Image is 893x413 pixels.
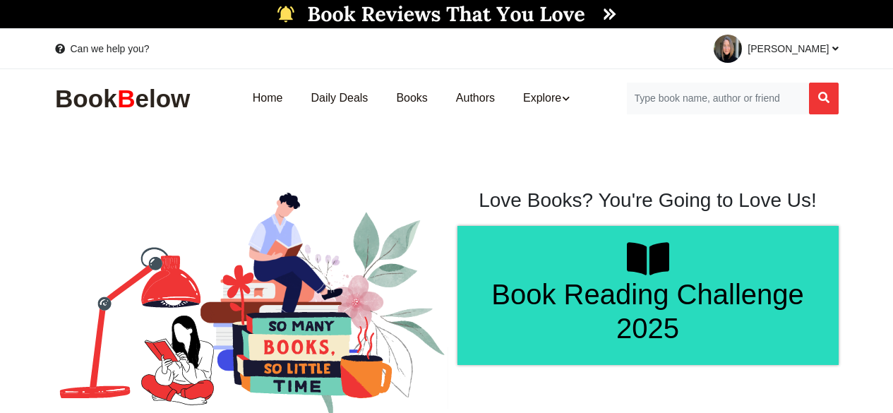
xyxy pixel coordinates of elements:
a: Daily Deals [296,76,382,121]
a: [PERSON_NAME] [702,29,838,68]
img: 1753198369.png [714,35,742,63]
h1: Love Books? You're Going to Love Us! [457,188,839,213]
button: Search [809,83,839,114]
span: [PERSON_NAME] [748,43,838,54]
a: Home [239,76,297,121]
img: BookBelow Logo [55,84,196,113]
a: Books [382,76,441,121]
input: Search for Books [626,83,809,114]
a: Explore [509,76,584,121]
a: Can we help you? [55,42,150,56]
a: Authors [442,76,509,121]
a: Book Reading Challenge 2025 [457,226,839,365]
h1: Book Reading Challenge 2025 [472,277,825,345]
